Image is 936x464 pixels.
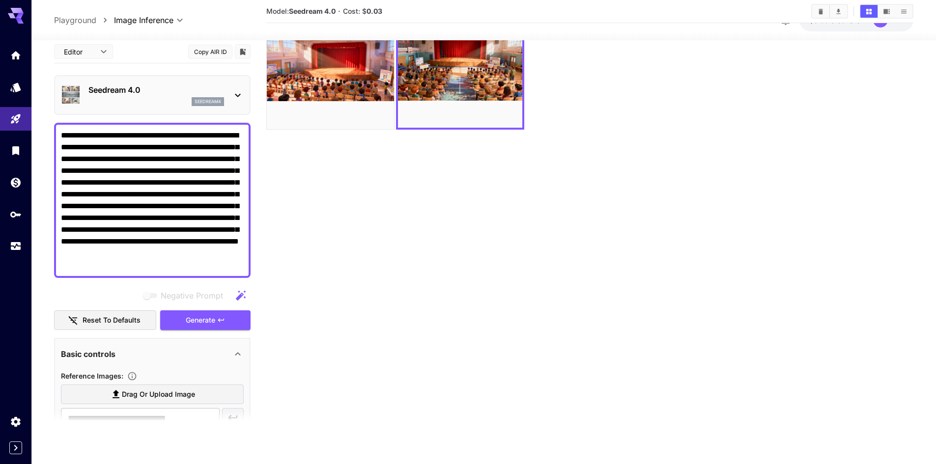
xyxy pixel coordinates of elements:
span: $6.09 [809,16,831,25]
span: Generate [186,314,215,326]
span: Drag or upload image [122,388,195,401]
button: Reset to defaults [54,310,156,330]
span: Cost: $ [343,7,382,15]
button: Download All [830,5,847,18]
span: Negative Prompt [161,290,223,301]
div: Seedream 4.0seedream4 [61,80,244,110]
span: Model: [266,7,336,15]
a: Playground [54,14,96,26]
div: Home [10,49,22,61]
span: Negative prompts are not compatible with the selected model. [141,289,231,301]
label: Drag or upload image [61,384,244,405]
p: seedream4 [195,98,221,105]
b: Seedream 4.0 [289,7,336,15]
div: Basic controls [61,342,244,365]
button: Show media in list view [895,5,912,18]
span: Reference Images : [61,371,123,380]
div: API Keys [10,208,22,220]
nav: breadcrumb [54,14,114,26]
div: Usage [10,240,22,252]
button: Expand sidebar [9,441,22,454]
p: Basic controls [61,348,115,359]
div: Library [10,144,22,157]
span: Image Inference [114,14,173,26]
button: Show media in grid view [860,5,878,18]
div: Playground [10,113,22,125]
button: Add to library [238,46,247,57]
p: · [338,5,340,17]
button: Copy AIR ID [188,44,232,58]
button: Generate [160,310,251,330]
span: credits left [831,16,865,25]
img: 9k= [267,2,394,129]
div: Wallet [10,176,22,189]
button: Clear All [812,5,829,18]
span: Editor [64,47,94,57]
div: Models [10,81,22,93]
button: Upload a reference image to guide the result. This is needed for Image-to-Image or Inpainting. Su... [123,371,141,381]
p: Seedream 4.0 [88,84,224,96]
div: Settings [10,415,22,428]
div: Show media in grid viewShow media in video viewShow media in list view [859,4,913,19]
div: Clear AllDownload All [811,4,848,19]
button: Show media in video view [878,5,895,18]
img: 9k= [398,3,522,128]
b: 0.03 [367,7,382,15]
